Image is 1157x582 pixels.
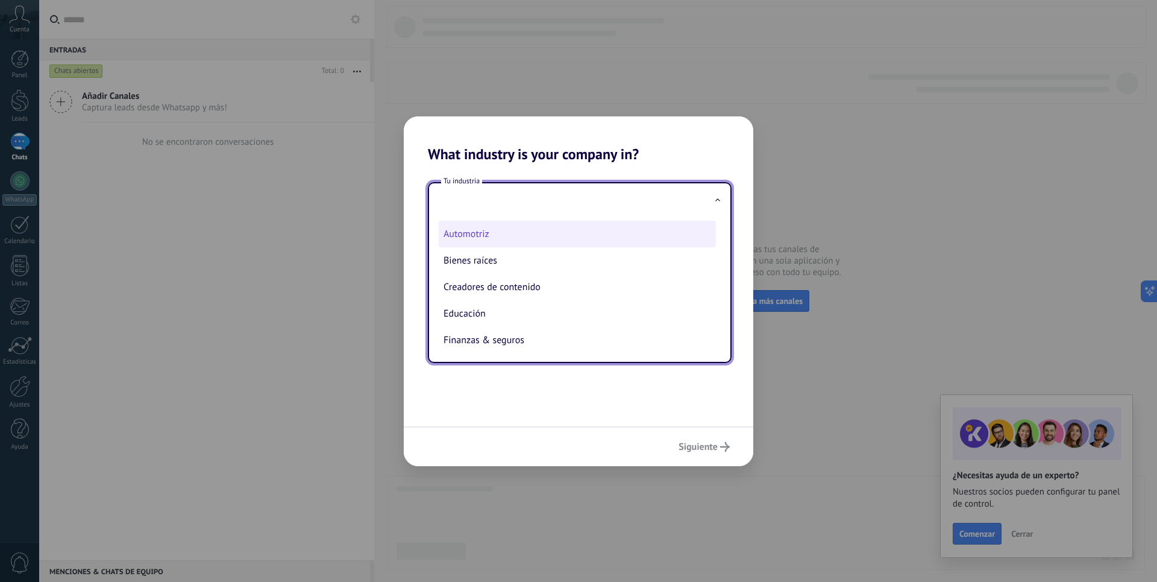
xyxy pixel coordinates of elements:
[439,327,716,353] li: Finanzas & seguros
[439,300,716,327] li: Educación
[439,274,716,300] li: Creadores de contenido
[439,353,716,380] li: Gobierno
[441,176,482,186] span: Tu industria
[439,221,716,247] li: Automotriz
[404,116,753,163] h2: What industry is your company in?
[439,247,716,274] li: Bienes raíces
